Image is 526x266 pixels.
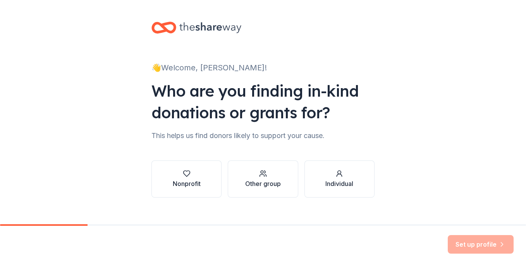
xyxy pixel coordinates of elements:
[151,130,375,142] div: This helps us find donors likely to support your cause.
[151,80,375,123] div: Who are you finding in-kind donations or grants for?
[304,160,375,198] button: Individual
[151,160,222,198] button: Nonprofit
[325,179,353,188] div: Individual
[228,160,298,198] button: Other group
[173,179,201,188] div: Nonprofit
[151,61,375,74] div: 👋 Welcome, [PERSON_NAME]!
[245,179,281,188] div: Other group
